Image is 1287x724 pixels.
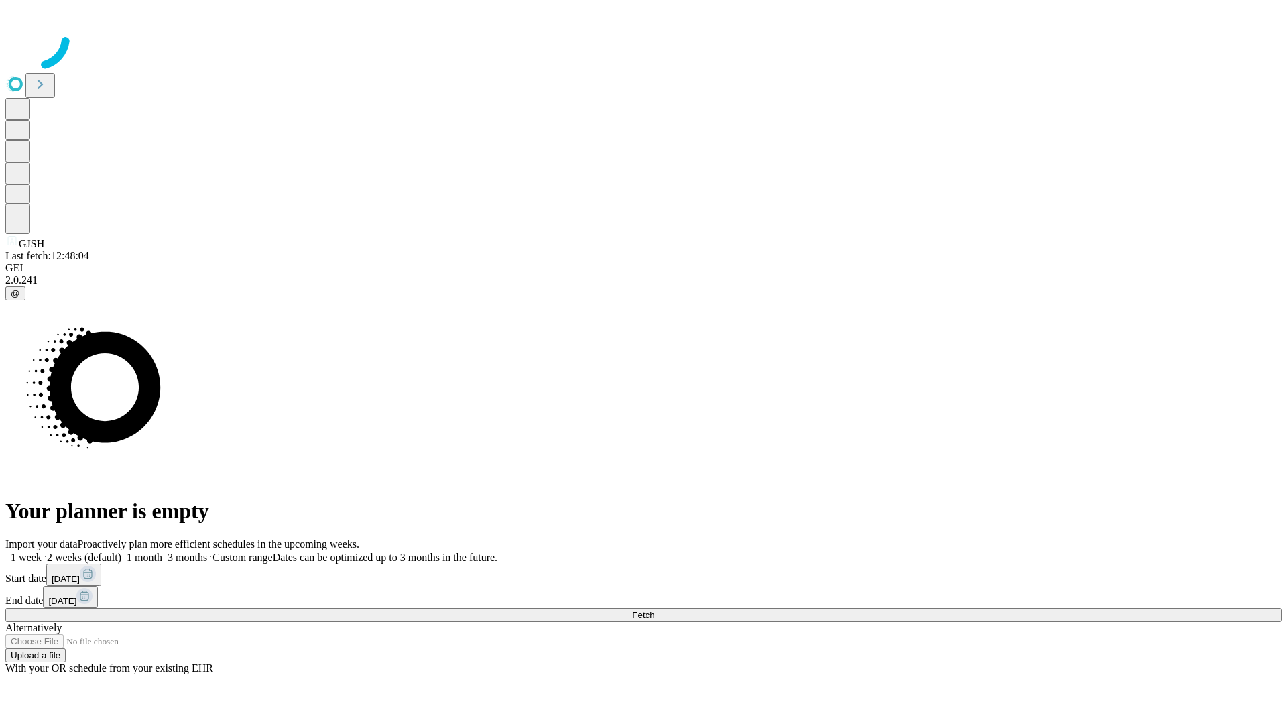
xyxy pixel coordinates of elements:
[48,596,76,606] span: [DATE]
[5,608,1282,622] button: Fetch
[5,622,62,633] span: Alternatively
[5,538,78,550] span: Import your data
[5,662,213,674] span: With your OR schedule from your existing EHR
[5,262,1282,274] div: GEI
[5,499,1282,524] h1: Your planner is empty
[11,552,42,563] span: 1 week
[47,552,121,563] span: 2 weeks (default)
[273,552,497,563] span: Dates can be optimized up to 3 months in the future.
[46,564,101,586] button: [DATE]
[5,274,1282,286] div: 2.0.241
[5,564,1282,586] div: Start date
[78,538,359,550] span: Proactively plan more efficient schedules in the upcoming weeks.
[43,586,98,608] button: [DATE]
[632,610,654,620] span: Fetch
[212,552,272,563] span: Custom range
[5,648,66,662] button: Upload a file
[127,552,162,563] span: 1 month
[19,238,44,249] span: GJSH
[168,552,207,563] span: 3 months
[52,574,80,584] span: [DATE]
[5,286,25,300] button: @
[5,586,1282,608] div: End date
[5,250,89,261] span: Last fetch: 12:48:04
[11,288,20,298] span: @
